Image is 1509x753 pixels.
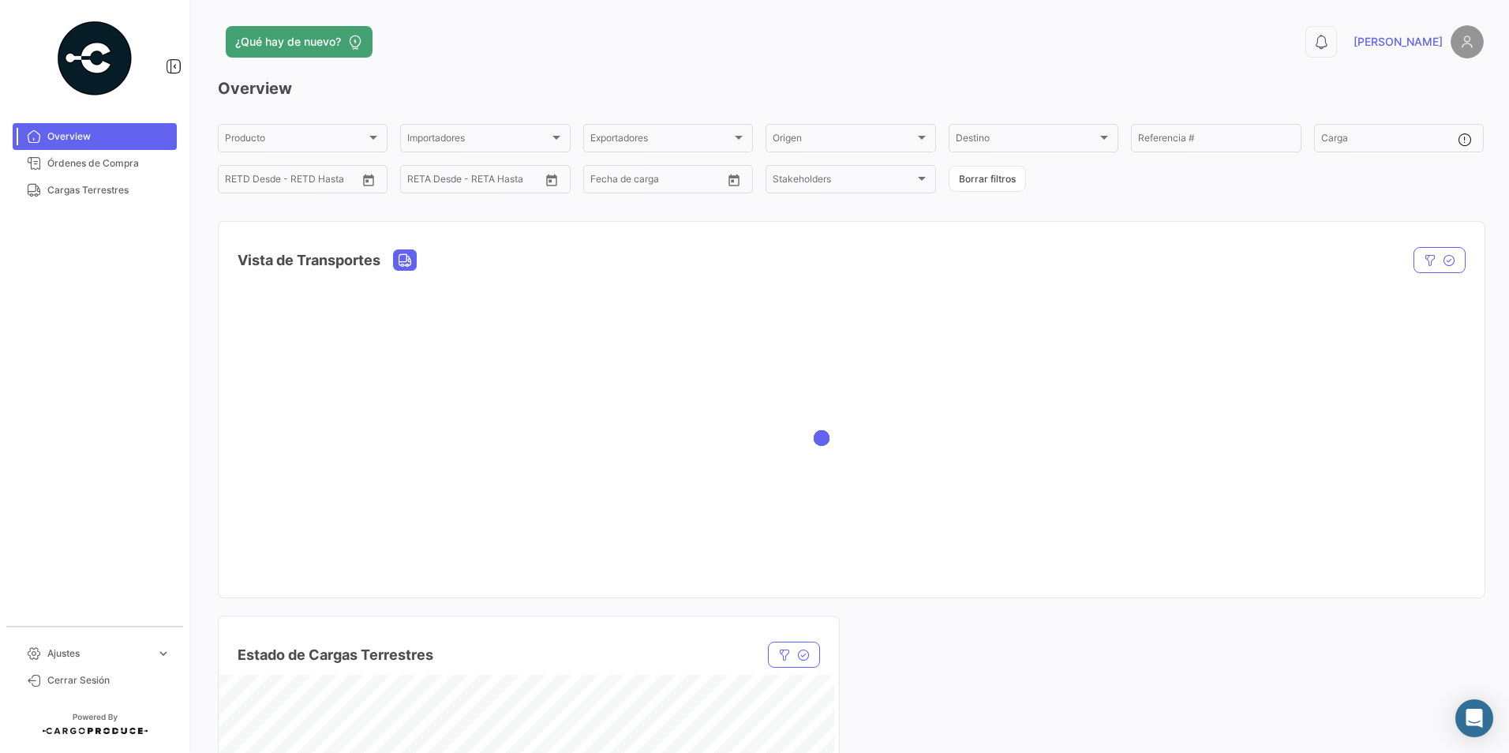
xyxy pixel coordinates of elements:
[264,176,328,187] input: Hasta
[407,135,549,146] span: Importadores
[407,176,436,187] input: Desde
[394,250,416,270] button: Land
[630,176,693,187] input: Hasta
[1451,25,1484,58] img: placeholder-user.png
[47,646,150,661] span: Ajustes
[722,168,746,192] button: Open calendar
[1455,699,1493,737] div: Abrir Intercom Messenger
[55,19,134,98] img: powered-by.png
[226,26,373,58] button: ¿Qué hay de nuevo?
[13,177,177,204] a: Cargas Terrestres
[949,166,1026,192] button: Borrar filtros
[956,135,1097,146] span: Destino
[13,123,177,150] a: Overview
[13,150,177,177] a: Órdenes de Compra
[238,644,433,666] h4: Estado de Cargas Terrestres
[218,77,1484,99] h3: Overview
[238,249,380,272] h4: Vista de Transportes
[47,673,170,687] span: Cerrar Sesión
[47,183,170,197] span: Cargas Terrestres
[47,129,170,144] span: Overview
[773,135,914,146] span: Origen
[357,168,380,192] button: Open calendar
[590,135,732,146] span: Exportadores
[447,176,510,187] input: Hasta
[47,156,170,170] span: Órdenes de Compra
[235,34,341,50] span: ¿Qué hay de nuevo?
[590,176,619,187] input: Desde
[225,176,253,187] input: Desde
[1354,34,1443,50] span: [PERSON_NAME]
[540,168,564,192] button: Open calendar
[156,646,170,661] span: expand_more
[225,135,366,146] span: Producto
[773,176,914,187] span: Stakeholders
